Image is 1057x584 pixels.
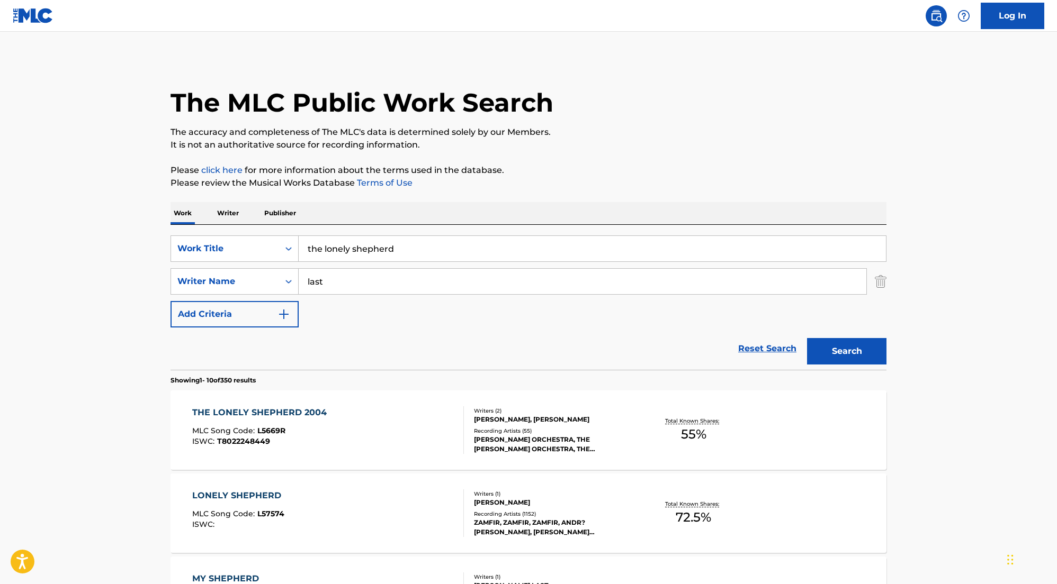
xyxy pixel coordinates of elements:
[171,139,886,151] p: It is not an authoritative source for recording information.
[171,301,299,327] button: Add Criteria
[1007,544,1014,576] div: Drag
[875,268,886,295] img: Delete Criterion
[930,10,943,22] img: search
[355,178,413,188] a: Terms of Use
[474,427,634,435] div: Recording Artists ( 55 )
[171,235,886,370] form: Search Form
[474,510,634,518] div: Recording Artists ( 1152 )
[676,508,711,527] span: 72.5 %
[474,435,634,454] div: [PERSON_NAME] ORCHESTRA, THE [PERSON_NAME] ORCHESTRA, THE [PERSON_NAME] ORCHESTRA, THE [PERSON_NA...
[474,573,634,581] div: Writers ( 1 )
[953,5,974,26] div: Help
[192,426,257,435] span: MLC Song Code :
[171,473,886,553] a: LONELY SHEPHERDMLC Song Code:L57574ISWC:Writers (1)[PERSON_NAME]Recording Artists (1152)ZAMFIR, Z...
[214,202,242,224] p: Writer
[171,87,553,118] h1: The MLC Public Work Search
[665,500,722,508] p: Total Known Shares:
[681,425,706,444] span: 55 %
[474,415,634,424] div: [PERSON_NAME], [PERSON_NAME]
[277,308,290,321] img: 9d2ae6d4665cec9f34b9.svg
[261,202,299,224] p: Publisher
[957,10,970,22] img: help
[192,489,286,502] div: LONELY SHEPHERD
[474,490,634,498] div: Writers ( 1 )
[474,498,634,507] div: [PERSON_NAME]
[192,436,217,446] span: ISWC :
[201,165,243,175] a: click here
[1004,533,1057,584] iframe: Chat Widget
[171,164,886,177] p: Please for more information about the terms used in the database.
[257,426,285,435] span: L5669R
[981,3,1044,29] a: Log In
[807,338,886,364] button: Search
[171,202,195,224] p: Work
[192,509,257,518] span: MLC Song Code :
[474,518,634,537] div: ZAMFIR, ZAMFIR, ZAMFIR, ANDR? [PERSON_NAME], [PERSON_NAME] ORCHESTRA, [PERSON_NAME],[PERSON_NAME]...
[171,376,256,385] p: Showing 1 - 10 of 350 results
[257,509,284,518] span: L57574
[13,8,53,23] img: MLC Logo
[474,407,634,415] div: Writers ( 2 )
[665,417,722,425] p: Total Known Shares:
[171,177,886,189] p: Please review the Musical Works Database
[733,337,802,360] a: Reset Search
[171,126,886,139] p: The accuracy and completeness of The MLC's data is determined solely by our Members.
[926,5,947,26] a: Public Search
[217,436,270,446] span: T8022248449
[177,275,273,288] div: Writer Name
[177,242,273,255] div: Work Title
[171,390,886,470] a: THE LONELY SHEPHERD 2004MLC Song Code:L5669RISWC:T8022248449Writers (2)[PERSON_NAME], [PERSON_NAM...
[192,406,332,419] div: THE LONELY SHEPHERD 2004
[192,519,217,529] span: ISWC :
